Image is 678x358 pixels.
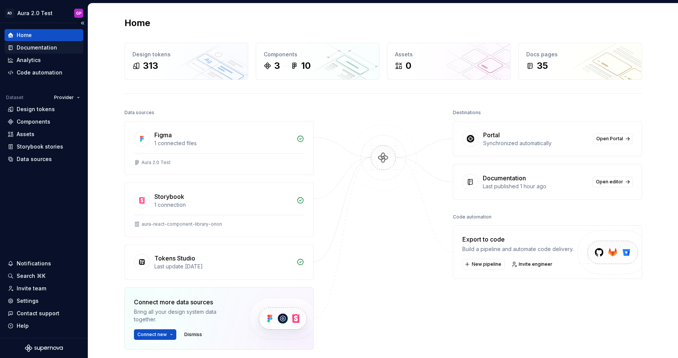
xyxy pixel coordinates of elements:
button: Notifications [5,257,83,270]
h2: Home [124,17,150,29]
div: Last published 1 hour ago [483,183,588,190]
button: Collapse sidebar [77,18,88,28]
div: Components [17,118,50,126]
div: Code automation [17,69,62,76]
button: ADAura 2.0 TestGP [2,5,86,21]
div: Settings [17,297,39,305]
div: Assets [395,51,503,58]
div: Dataset [6,95,23,101]
a: Open Portal [593,133,633,144]
div: Data sources [17,155,52,163]
div: Design tokens [132,51,240,58]
div: aura-react-component-library-orion [142,221,222,227]
span: Provider [54,95,74,101]
svg: Supernova Logo [25,344,63,352]
button: Connect new [134,329,176,340]
div: 1 connection [154,201,292,209]
div: Export to code [462,235,574,244]
div: Aura 2.0 Test [142,160,171,166]
a: Tokens StudioLast update [DATE] [124,244,314,280]
a: Invite team [5,282,83,294]
div: Home [17,31,32,39]
div: Data sources [124,107,154,118]
a: Data sources [5,153,83,165]
div: Analytics [17,56,41,64]
div: 3 [274,60,280,72]
a: Assets0 [387,43,511,80]
div: Search ⌘K [17,272,45,280]
a: Storybook1 connectionaura-react-component-library-orion [124,183,314,237]
span: Open editor [596,179,623,185]
div: Components [264,51,372,58]
span: Connect new [137,332,167,338]
a: Documentation [5,42,83,54]
div: Code automation [453,212,491,222]
button: Contact support [5,307,83,319]
a: Docs pages35 [518,43,642,80]
div: Docs pages [526,51,634,58]
div: Invite team [17,285,46,292]
div: Documentation [17,44,57,51]
div: GP [76,10,82,16]
div: Tokens Studio [154,254,195,263]
button: Search ⌘K [5,270,83,282]
a: Home [5,29,83,41]
div: Build a pipeline and automate code delivery. [462,245,574,253]
div: Design tokens [17,105,55,113]
a: Open editor [592,177,633,187]
span: New pipeline [472,261,501,267]
button: New pipeline [462,259,505,270]
div: Synchronized automatically [483,139,588,147]
div: Figma [154,130,172,139]
div: Portal [483,130,500,139]
a: Code automation [5,67,83,79]
button: Provider [51,92,83,103]
div: Last update [DATE] [154,263,292,270]
div: Bring all your design system data together. [134,308,236,323]
a: Design tokens313 [124,43,248,80]
a: Storybook stories [5,141,83,153]
a: Analytics [5,54,83,66]
a: Assets [5,128,83,140]
div: Notifications [17,260,51,267]
div: 10 [301,60,311,72]
div: Connect more data sources [134,298,236,307]
a: Design tokens [5,103,83,115]
button: Help [5,320,83,332]
div: Help [17,322,29,330]
a: Components310 [256,43,379,80]
div: Storybook [154,192,184,201]
a: Components [5,116,83,128]
div: 313 [143,60,158,72]
div: AD [5,9,14,18]
div: 1 connected files [154,139,292,147]
div: Documentation [483,174,526,183]
div: Aura 2.0 Test [17,9,53,17]
div: Destinations [453,107,481,118]
span: Invite engineer [519,261,552,267]
div: 0 [406,60,411,72]
div: Storybook stories [17,143,63,150]
a: Invite engineer [509,259,556,270]
a: Figma1 connected filesAura 2.0 Test [124,121,314,175]
a: Settings [5,295,83,307]
div: 35 [537,60,548,72]
span: Open Portal [596,136,623,142]
div: Contact support [17,310,59,317]
span: Dismiss [184,332,202,338]
button: Dismiss [181,329,205,340]
div: Assets [17,130,34,138]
